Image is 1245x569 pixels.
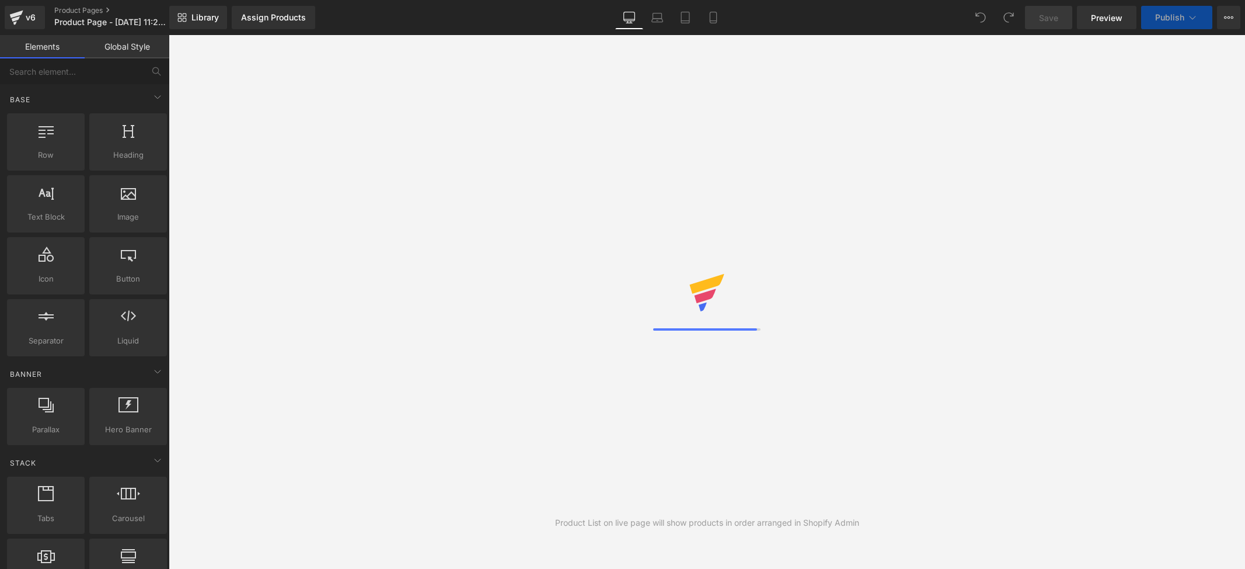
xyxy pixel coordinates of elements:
[969,6,992,29] button: Undo
[11,335,81,347] span: Separator
[699,6,727,29] a: Mobile
[671,6,699,29] a: Tablet
[93,424,163,436] span: Hero Banner
[54,6,189,15] a: Product Pages
[1039,12,1058,24] span: Save
[555,516,859,529] div: Product List on live page will show products in order arranged in Shopify Admin
[169,6,227,29] a: New Library
[85,35,169,58] a: Global Style
[1217,6,1240,29] button: More
[11,211,81,223] span: Text Block
[615,6,643,29] a: Desktop
[54,18,166,27] span: Product Page - [DATE] 11:28:25
[9,369,43,380] span: Banner
[997,6,1020,29] button: Redo
[1091,12,1122,24] span: Preview
[5,6,45,29] a: v6
[241,13,306,22] div: Assign Products
[11,424,81,436] span: Parallax
[93,149,163,161] span: Heading
[191,12,219,23] span: Library
[11,512,81,525] span: Tabs
[93,512,163,525] span: Carousel
[1077,6,1136,29] a: Preview
[9,94,32,105] span: Base
[1155,13,1184,22] span: Publish
[1141,6,1212,29] button: Publish
[23,10,38,25] div: v6
[11,149,81,161] span: Row
[9,457,37,469] span: Stack
[93,335,163,347] span: Liquid
[93,273,163,285] span: Button
[11,273,81,285] span: Icon
[93,211,163,223] span: Image
[643,6,671,29] a: Laptop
